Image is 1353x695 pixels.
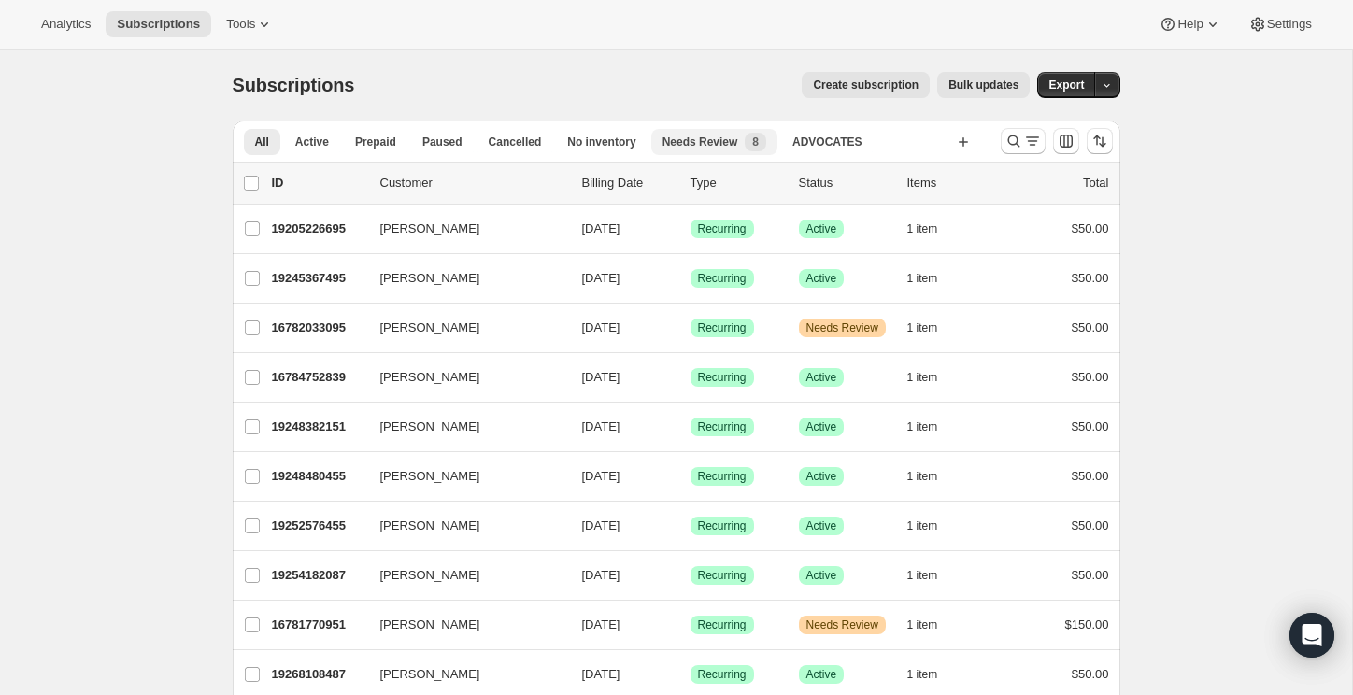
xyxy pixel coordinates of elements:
[907,562,959,589] button: 1 item
[907,315,959,341] button: 1 item
[907,419,938,434] span: 1 item
[255,135,269,149] span: All
[582,469,620,483] span: [DATE]
[380,174,567,192] p: Customer
[1147,11,1232,37] button: Help
[907,513,959,539] button: 1 item
[698,419,747,434] span: Recurring
[272,269,365,288] p: 19245367495
[907,617,938,632] span: 1 item
[272,616,365,634] p: 16781770951
[907,568,938,583] span: 1 item
[907,216,959,242] button: 1 item
[369,313,556,343] button: [PERSON_NAME]
[380,566,480,585] span: [PERSON_NAME]
[698,221,747,236] span: Recurring
[272,513,1109,539] div: 19252576455[PERSON_NAME][DATE]SuccessRecurringSuccessActive1 item$50.00
[272,463,1109,489] div: 19248480455[PERSON_NAME][DATE]SuccessRecurringSuccessActive1 item$50.00
[1072,370,1109,384] span: $50.00
[582,568,620,582] span: [DATE]
[272,364,1109,390] div: 16784752839[PERSON_NAME][DATE]SuccessRecurringSuccessActive1 item$50.00
[369,461,556,491] button: [PERSON_NAME]
[1072,667,1109,681] span: $50.00
[1072,469,1109,483] span: $50.00
[806,221,837,236] span: Active
[272,216,1109,242] div: 19205226695[PERSON_NAME][DATE]SuccessRecurringSuccessActive1 item$50.00
[691,174,784,192] div: Type
[1177,17,1203,32] span: Help
[380,517,480,535] span: [PERSON_NAME]
[806,617,878,632] span: Needs Review
[907,370,938,385] span: 1 item
[698,271,747,286] span: Recurring
[582,174,676,192] p: Billing Date
[369,362,556,392] button: [PERSON_NAME]
[272,665,365,684] p: 19268108487
[1267,17,1312,32] span: Settings
[1083,174,1108,192] p: Total
[215,11,285,37] button: Tools
[272,467,365,486] p: 19248480455
[806,568,837,583] span: Active
[369,660,556,689] button: [PERSON_NAME]
[272,174,1109,192] div: IDCustomerBilling DateTypeStatusItemsTotal
[355,135,396,149] span: Prepaid
[792,135,862,149] span: ADVOCATES
[106,11,211,37] button: Subscriptions
[1053,128,1079,154] button: Customize table column order and visibility
[1072,518,1109,532] span: $50.00
[380,368,480,387] span: [PERSON_NAME]
[380,418,480,436] span: [PERSON_NAME]
[698,469,747,484] span: Recurring
[1048,78,1084,92] span: Export
[369,610,556,640] button: [PERSON_NAME]
[380,665,480,684] span: [PERSON_NAME]
[806,667,837,682] span: Active
[272,319,365,337] p: 16782033095
[907,320,938,335] span: 1 item
[369,412,556,442] button: [PERSON_NAME]
[582,419,620,433] span: [DATE]
[272,562,1109,589] div: 19254182087[PERSON_NAME][DATE]SuccessRecurringSuccessActive1 item$50.00
[582,370,620,384] span: [DATE]
[272,612,1109,638] div: 16781770951[PERSON_NAME][DATE]SuccessRecurringWarningNeeds Review1 item$150.00
[1072,271,1109,285] span: $50.00
[272,220,365,238] p: 19205226695
[272,661,1109,688] div: 19268108487[PERSON_NAME][DATE]SuccessRecurringSuccessActive1 item$50.00
[907,518,938,533] span: 1 item
[907,174,1001,192] div: Items
[698,617,747,632] span: Recurring
[582,271,620,285] span: [DATE]
[1037,72,1095,98] button: Export
[380,616,480,634] span: [PERSON_NAME]
[662,135,738,149] span: Needs Review
[272,265,1109,291] div: 19245367495[PERSON_NAME][DATE]SuccessRecurringSuccessActive1 item$50.00
[698,518,747,533] span: Recurring
[582,617,620,631] span: [DATE]
[226,17,255,32] span: Tools
[907,667,938,682] span: 1 item
[806,419,837,434] span: Active
[272,315,1109,341] div: 16782033095[PERSON_NAME][DATE]SuccessRecurringWarningNeeds Review1 item$50.00
[489,135,542,149] span: Cancelled
[582,518,620,532] span: [DATE]
[907,271,938,286] span: 1 item
[582,221,620,235] span: [DATE]
[813,78,919,92] span: Create subscription
[380,269,480,288] span: [PERSON_NAME]
[369,263,556,293] button: [PERSON_NAME]
[1072,221,1109,235] span: $50.00
[948,129,978,155] button: Create new view
[1087,128,1113,154] button: Sort the results
[806,271,837,286] span: Active
[272,368,365,387] p: 16784752839
[698,370,747,385] span: Recurring
[698,320,747,335] span: Recurring
[369,560,556,590] button: [PERSON_NAME]
[380,467,480,486] span: [PERSON_NAME]
[567,135,635,149] span: No inventory
[272,418,365,436] p: 19248382151
[752,135,759,149] span: 8
[806,469,837,484] span: Active
[369,511,556,541] button: [PERSON_NAME]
